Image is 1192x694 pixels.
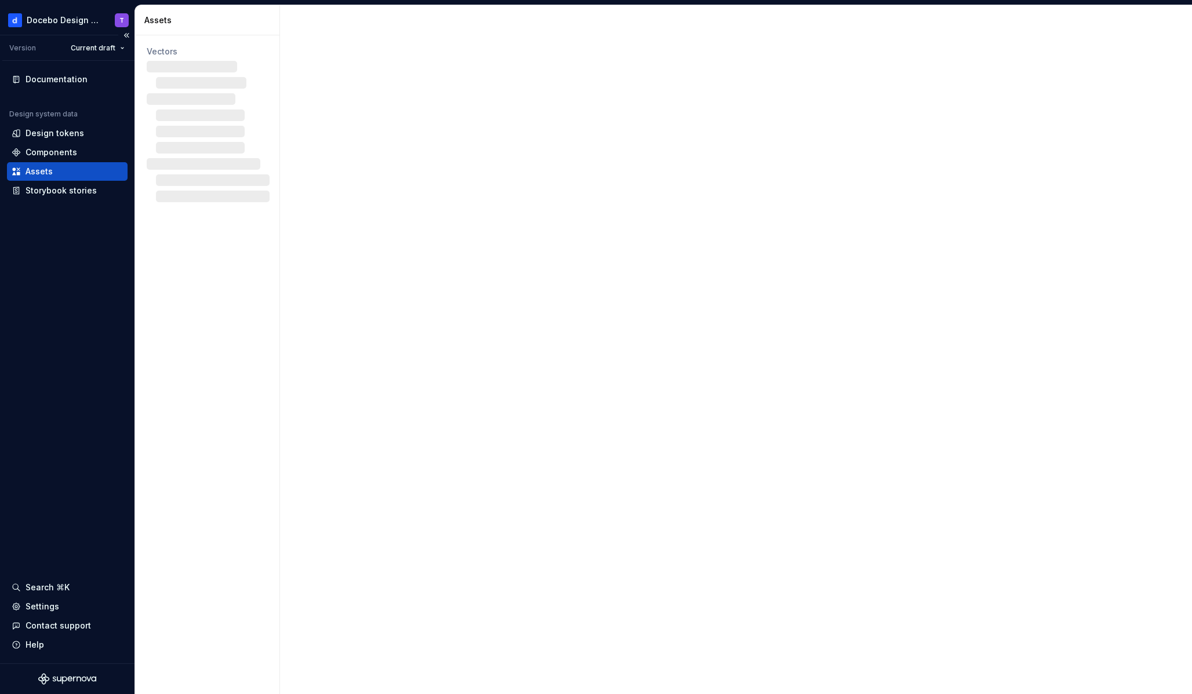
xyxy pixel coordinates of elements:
button: Contact support [7,616,128,635]
div: Assets [26,166,53,177]
div: Design system data [9,109,78,119]
div: Help [26,639,44,651]
img: 61bee0c3-d5fb-461c-8253-2d4ca6d6a773.png [8,13,22,27]
a: Documentation [7,70,128,89]
div: Settings [26,601,59,612]
svg: Supernova Logo [38,673,96,685]
div: Vectors [147,46,268,57]
button: Current draft [66,40,130,56]
a: Settings [7,597,128,616]
div: Search ⌘K [26,582,70,593]
button: Collapse sidebar [118,27,135,43]
div: Assets [144,14,275,26]
a: Design tokens [7,124,128,143]
div: Storybook stories [26,185,97,196]
div: Docebo Design System [27,14,101,26]
span: Current draft [71,43,115,53]
div: Documentation [26,74,88,85]
button: Search ⌘K [7,578,128,597]
button: Docebo Design SystemT [2,8,132,32]
a: Assets [7,162,128,181]
div: T [119,16,124,25]
a: Storybook stories [7,181,128,200]
div: Components [26,147,77,158]
a: Components [7,143,128,162]
div: Contact support [26,620,91,631]
button: Help [7,635,128,654]
div: Version [9,43,36,53]
div: Design tokens [26,127,84,139]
